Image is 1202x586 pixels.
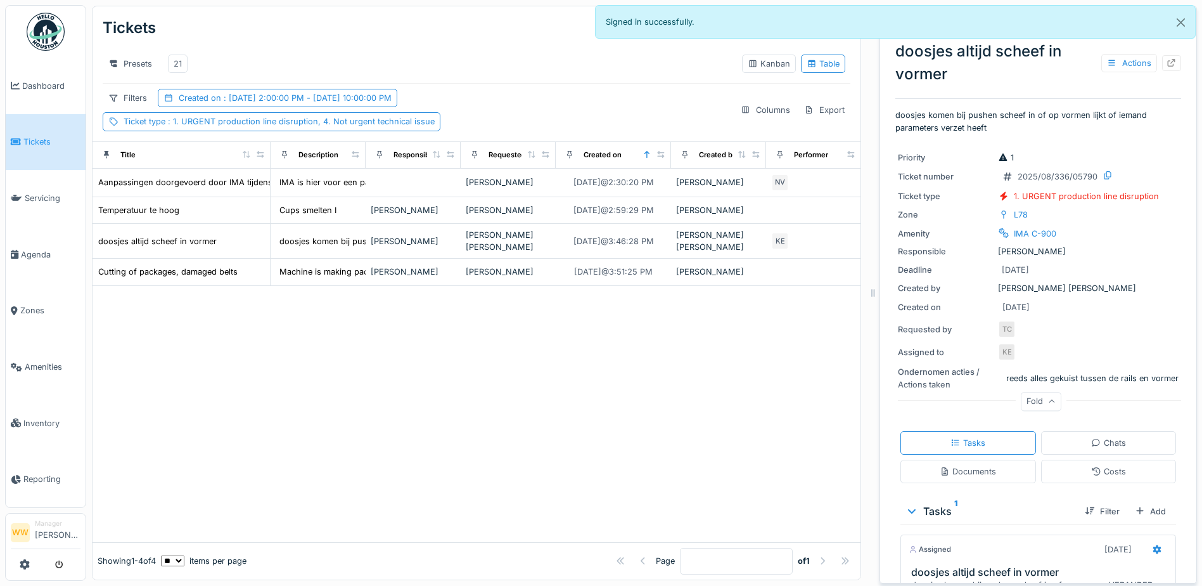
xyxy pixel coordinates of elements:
[1014,190,1159,202] div: 1. URGENT production line disruption
[165,117,435,126] span: : 1. URGENT production line disruption, 4. Not urgent technical issue
[393,150,436,160] div: Responsible
[898,171,993,183] div: Ticket number
[807,58,840,70] div: Table
[6,283,86,339] a: Zones
[898,264,993,276] div: Deadline
[179,92,392,104] div: Created on
[1018,171,1097,183] div: 2025/08/336/05790
[998,152,1014,164] div: 1
[466,229,551,253] div: [PERSON_NAME] [PERSON_NAME]
[103,89,153,107] div: Filters
[98,266,238,278] div: Cutting of packages, damaged belts
[898,152,993,164] div: Priority
[466,266,551,278] div: [PERSON_NAME]
[279,204,336,216] div: Cups smelten I
[898,245,993,257] div: Responsible
[898,323,993,335] div: Requested by
[6,170,86,226] a: Servicing
[161,555,246,567] div: items per page
[279,176,484,188] div: IMA is hier voor een paar dagen een opsomming w...
[6,58,86,114] a: Dashboard
[11,519,80,549] a: WW Manager[PERSON_NAME]
[279,235,482,247] div: doosjes komen bij pushen scheef in of op vormen...
[98,204,179,216] div: Temperatuur te hoog
[489,150,537,160] div: Requested by
[11,523,30,542] li: WW
[898,228,993,240] div: Amenity
[735,101,796,119] div: Columns
[6,339,86,395] a: Amenities
[584,150,622,160] div: Created on
[748,58,790,70] div: Kanban
[174,58,182,70] div: 21
[1014,228,1056,240] div: IMA C-900
[794,150,828,160] div: Performer
[1091,466,1126,478] div: Costs
[676,204,761,216] div: [PERSON_NAME]
[27,13,65,51] img: Badge_color-CXgf-gQk.svg
[124,115,435,127] div: Ticket type
[954,504,957,519] sup: 1
[898,282,1179,294] div: [PERSON_NAME] [PERSON_NAME]
[98,555,156,567] div: Showing 1 - 4 of 4
[1006,372,1179,384] div: reeds alles gekuist tussen de rails en vormer
[466,176,551,188] div: [PERSON_NAME]
[1104,544,1132,556] div: [DATE]
[6,114,86,171] a: Tickets
[22,80,80,92] span: Dashboard
[898,366,993,390] div: Ondernomen acties / Actions taken
[6,226,86,283] a: Agenda
[676,266,761,278] div: [PERSON_NAME]
[1002,264,1029,276] div: [DATE]
[1167,6,1195,39] button: Close
[279,266,471,278] div: Machine is making packages in different sizes, ...
[798,101,850,119] div: Export
[35,519,80,546] li: [PERSON_NAME]
[1101,54,1157,72] div: Actions
[25,192,80,204] span: Servicing
[898,209,993,221] div: Zone
[98,235,217,247] div: doosjes altijd scheef in vormer
[103,55,158,73] div: Presets
[898,346,993,358] div: Assigned to
[905,504,1075,519] div: Tasks
[573,235,654,247] div: [DATE] @ 3:46:28 PM
[573,176,654,188] div: [DATE] @ 2:30:20 PM
[21,249,80,261] span: Agenda
[371,266,456,278] div: [PERSON_NAME]
[1014,209,1028,221] div: L78
[898,190,993,202] div: Ticket type
[895,109,1181,133] p: doosjes komen bij pushen scheef in of op vormen lijkt of iemand parameters verzet heeft
[103,11,156,44] div: Tickets
[573,204,654,216] div: [DATE] @ 2:59:29 PM
[1130,503,1171,520] div: Add
[1091,437,1126,449] div: Chats
[771,232,789,250] div: KE
[998,320,1016,338] div: TC
[298,150,338,160] div: Description
[656,555,675,567] div: Page
[909,544,951,555] div: Assigned
[25,361,80,373] span: Amenities
[1021,393,1061,411] div: Fold
[120,150,136,160] div: Title
[895,40,1181,86] div: doosjes altijd scheef in vormer
[898,301,993,313] div: Created on
[221,93,392,103] span: : [DATE] 2:00:00 PM - [DATE] 10:00:00 PM
[1002,301,1030,313] div: [DATE]
[911,566,1170,578] h3: doosjes altijd scheef in vormer
[676,176,761,188] div: [PERSON_NAME]
[898,245,1179,257] div: [PERSON_NAME]
[466,204,551,216] div: [PERSON_NAME]
[699,150,737,160] div: Created by
[1080,503,1125,520] div: Filter
[6,395,86,452] a: Inventory
[998,343,1016,361] div: KE
[23,136,80,148] span: Tickets
[898,282,993,294] div: Created by
[574,266,653,278] div: [DATE] @ 3:51:25 PM
[23,473,80,485] span: Reporting
[595,5,1196,39] div: Signed in successfully.
[23,417,80,429] span: Inventory
[371,235,456,247] div: [PERSON_NAME]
